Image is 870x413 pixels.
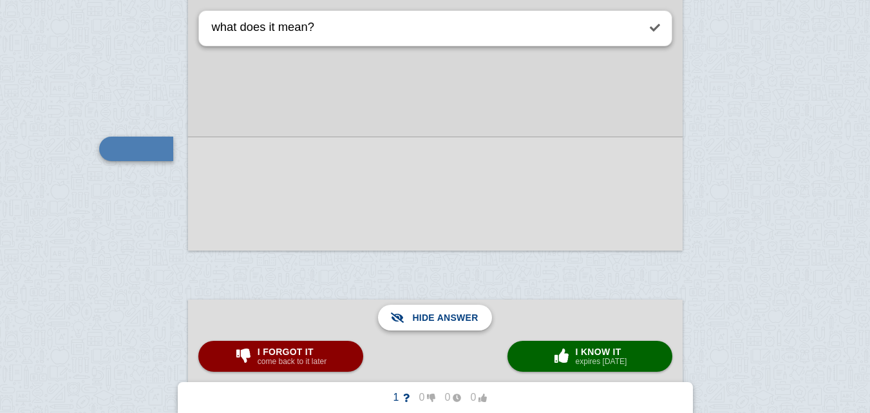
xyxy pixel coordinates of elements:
button: I forgot itcome back to it later [198,341,363,372]
button: I know itexpires [DATE] [507,341,672,372]
span: 0 [461,392,487,403]
textarea: what does it mean? [209,11,638,46]
button: 1000 [374,387,497,408]
span: 0 [435,392,461,403]
span: 0 [410,392,435,403]
span: I forgot it [258,347,326,357]
span: 1 [384,392,410,403]
small: expires [DATE] [576,357,627,366]
span: I know it [576,347,627,357]
small: come back to it later [258,357,326,366]
button: Hide answer [378,305,491,331]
